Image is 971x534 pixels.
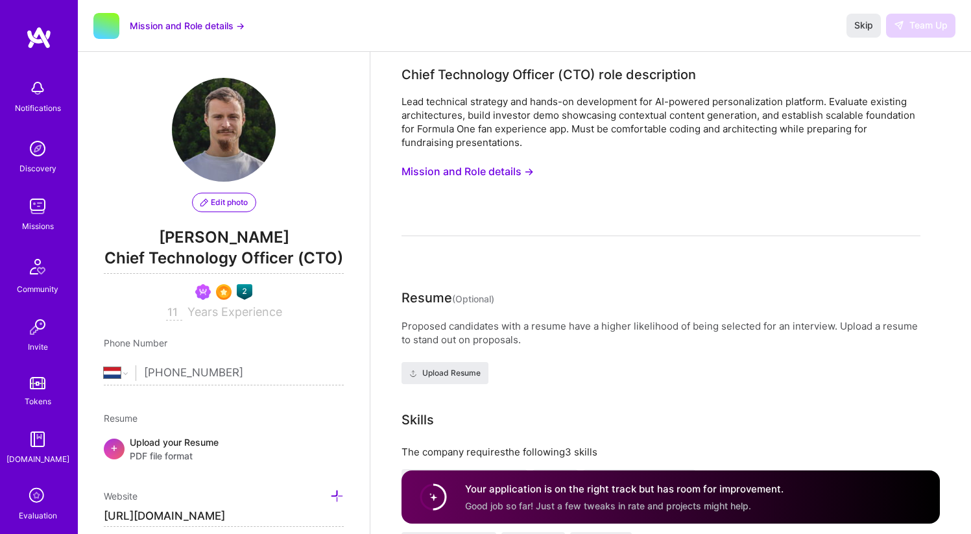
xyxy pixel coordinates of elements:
[402,362,488,384] button: Upload Resume
[192,193,256,212] button: Edit photo
[19,509,57,522] div: Evaluation
[104,506,344,527] input: http://...
[216,284,232,300] img: SelectionTeam
[402,160,534,184] button: Mission and Role details →
[110,441,118,454] span: +
[28,340,48,354] div: Invite
[402,95,920,149] div: Lead technical strategy and hands-on development for AI-powered personalization platform. Evaluat...
[402,410,434,430] div: Skills
[402,288,494,309] div: Resume
[25,193,51,219] img: teamwork
[846,14,881,37] button: Skip
[19,162,56,175] div: Discovery
[15,101,61,115] div: Notifications
[104,247,344,274] span: Chief Technology Officer (CTO)
[104,435,344,463] div: +Upload your ResumePDF file format
[104,228,344,247] span: [PERSON_NAME]
[26,26,52,49] img: logo
[104,413,138,424] span: Resume
[200,199,208,206] i: icon PencilPurple
[402,65,696,84] div: Chief Technology Officer (CTO) role description
[30,377,45,389] img: tokens
[452,293,494,304] span: (Optional)
[25,426,51,452] img: guide book
[22,251,53,282] img: Community
[402,445,920,459] div: The company requires the following 3 skills
[22,219,54,233] div: Missions
[465,482,784,496] h4: Your application is on the right track but has room for improvement.
[854,19,873,32] span: Skip
[409,367,481,379] span: Upload Resume
[130,19,245,32] button: Mission and Role details →
[25,136,51,162] img: discovery
[172,78,276,182] img: User Avatar
[25,75,51,101] img: bell
[17,282,58,296] div: Community
[130,449,219,463] span: PDF file format
[465,500,751,511] span: Good job so far! Just a few tweaks in rate and projects might help.
[166,305,182,321] input: XX
[402,319,920,346] div: Proposed candidates with a resume have a higher likelihood of being selected for an interview. Up...
[130,435,219,463] div: Upload your Resume
[6,452,69,466] div: [DOMAIN_NAME]
[200,197,248,208] span: Edit photo
[144,354,344,392] input: +1 (000) 000-0000
[104,491,138,502] span: Website
[25,314,51,340] img: Invite
[195,284,211,300] img: Been on Mission
[104,337,167,348] span: Phone Number
[25,394,51,408] div: Tokens
[25,484,50,509] i: icon SelectionTeam
[187,305,282,319] span: Years Experience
